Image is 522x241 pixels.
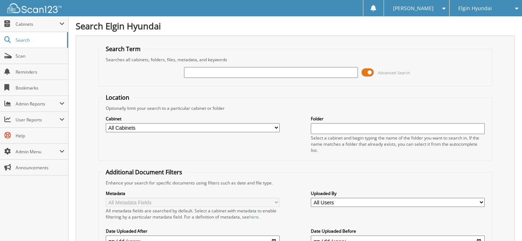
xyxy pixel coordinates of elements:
span: Cabinets [16,21,59,27]
legend: Additional Document Filters [102,168,186,176]
span: Elgin Hyundai [458,6,492,11]
span: Reminders [16,69,64,75]
h1: Search Elgin Hyundai [76,20,515,32]
span: Scan [16,53,64,59]
span: Admin Menu [16,149,59,155]
span: Help [16,133,64,139]
legend: Location [102,94,133,101]
label: Date Uploaded After [106,228,280,234]
div: Select a cabinet and begin typing the name of the folder you want to search in. If the name match... [311,135,485,153]
legend: Search Term [102,45,144,53]
label: Uploaded By [311,190,485,196]
span: User Reports [16,117,59,123]
label: Cabinet [106,116,280,122]
div: Enhance your search for specific documents using filters such as date and file type. [102,180,489,186]
a: here [249,214,259,220]
label: Metadata [106,190,280,196]
img: scan123-logo-white.svg [7,3,62,13]
label: Date Uploaded Before [311,228,485,234]
div: All metadata fields are searched by default. Select a cabinet with metadata to enable filtering b... [106,208,280,220]
span: [PERSON_NAME] [393,6,434,11]
span: Advanced Search [378,70,410,75]
label: Folder [311,116,485,122]
div: Searches all cabinets, folders, files, metadata, and keywords [102,57,489,63]
span: Announcements [16,165,64,171]
span: Admin Reports [16,101,59,107]
span: Search [16,37,63,43]
div: Optionally limit your search to a particular cabinet or folder [102,105,489,111]
span: Bookmarks [16,85,64,91]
